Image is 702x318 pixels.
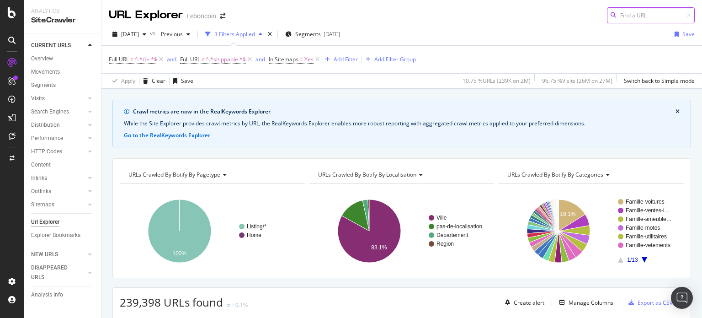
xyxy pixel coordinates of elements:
a: Visits [31,94,85,103]
button: Switch back to Simple mode [620,74,695,88]
span: Yes [304,53,314,66]
div: Add Filter Group [374,55,416,63]
button: [DATE] [109,27,150,42]
a: Explorer Bookmarks [31,231,95,240]
button: Go to the RealKeywords Explorer [124,131,210,140]
a: Movements [31,67,95,77]
button: Save [671,27,695,42]
div: Explorer Bookmarks [31,231,80,240]
button: Add Filter Group [362,54,416,65]
button: Previous [157,27,194,42]
text: Famille-ameuble… [626,216,672,222]
a: Content [31,160,95,170]
text: 100% [173,250,187,257]
text: Famille-motos [626,225,660,231]
div: Content [31,160,51,170]
svg: A chart. [120,191,303,271]
button: Export as CSV [625,295,673,310]
a: DISAPPEARED URLS [31,263,85,282]
div: Switch back to Simple mode [624,77,695,85]
h4: URLs Crawled By Botify By localisation [316,167,486,182]
span: Previous [157,30,183,38]
span: Full URL [109,55,129,63]
span: ≠ [130,55,133,63]
div: HTTP Codes [31,147,62,156]
div: Url Explorer [31,217,59,227]
button: Create alert [501,295,544,310]
div: Search Engines [31,107,69,117]
button: Segments[DATE] [282,27,344,42]
a: Url Explorer [31,217,95,227]
div: Analysis Info [31,290,63,300]
h4: URLs Crawled By Botify By pagetype [127,167,297,182]
span: = [300,55,303,63]
text: Listing/* [247,223,266,230]
span: 239,398 URLs found [120,295,223,310]
span: ≠ [202,55,205,63]
div: Add Filter [334,55,358,63]
div: 3 Filters Applied [214,30,255,38]
a: Inlinks [31,173,85,183]
span: ^.*shippable.*$ [206,53,246,66]
input: Find a URL [607,7,695,23]
div: and [167,55,176,63]
text: Ville [436,215,447,221]
span: Segments [295,30,321,38]
div: Overview [31,54,53,64]
a: NEW URLS [31,250,85,259]
text: 83.1% [371,244,387,251]
text: 1/13 [628,257,638,263]
button: close banner [673,106,682,118]
text: Famille-utilitaires [626,233,667,240]
div: Manage Columns [569,299,613,307]
div: and [255,55,265,63]
text: 16.1% [560,211,576,217]
div: CURRENT URLS [31,41,71,50]
div: Visits [31,94,45,103]
svg: A chart. [499,191,681,271]
div: Sitemaps [31,200,54,210]
button: Add Filter [321,54,358,65]
text: Famille-voitures [626,199,665,205]
div: [DATE] [324,30,340,38]
div: +0.1% [232,301,248,309]
div: DISAPPEARED URLS [31,263,77,282]
div: Segments [31,81,56,90]
div: Export as CSV [638,299,673,307]
a: Outlinks [31,187,85,196]
button: Manage Columns [556,297,613,308]
text: Famille-ventes-i… [626,207,670,214]
text: Departement [436,232,468,238]
div: Distribution [31,120,60,130]
a: Sitemaps [31,200,85,210]
div: 96.75 % Visits ( 26M on 27M ) [542,77,612,85]
text: Famille-vetements [626,242,670,248]
div: info banner [112,100,691,147]
text: Home [247,232,261,238]
button: and [167,55,176,64]
a: Distribution [31,120,85,130]
div: Analytics [31,7,94,15]
svg: A chart. [309,191,492,271]
img: Equal [227,304,230,307]
button: and [255,55,265,64]
text: pas-de-localisation [436,223,482,230]
a: Performance [31,134,85,143]
span: Full URL [180,55,200,63]
a: CURRENT URLS [31,41,85,50]
h4: URLs Crawled By Botify By categories [505,167,675,182]
div: URL Explorer [109,7,183,23]
span: URLs Crawled By Botify By categories [507,171,603,178]
div: SiteCrawler [31,15,94,26]
div: Leboncoin [186,11,216,21]
button: 3 Filters Applied [202,27,266,42]
div: Open Intercom Messenger [671,287,693,309]
div: times [266,30,274,39]
div: Save [181,77,193,85]
div: 10.75 % URLs ( 239K on 2M ) [463,77,531,85]
text: Region [436,241,454,247]
button: Save [170,74,193,88]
